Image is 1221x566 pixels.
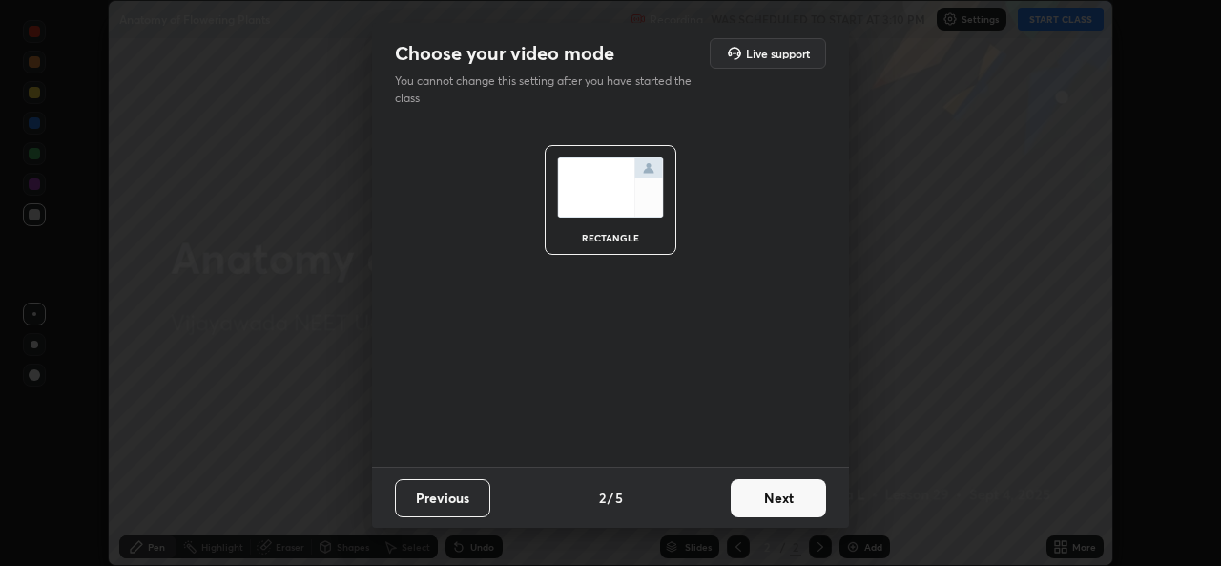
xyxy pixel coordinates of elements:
[395,73,704,107] p: You cannot change this setting after you have started the class
[608,488,613,508] h4: /
[395,41,614,66] h2: Choose your video mode
[572,233,649,242] div: rectangle
[746,48,810,59] h5: Live support
[395,479,490,517] button: Previous
[615,488,623,508] h4: 5
[557,157,664,218] img: normalScreenIcon.ae25ed63.svg
[731,479,826,517] button: Next
[599,488,606,508] h4: 2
